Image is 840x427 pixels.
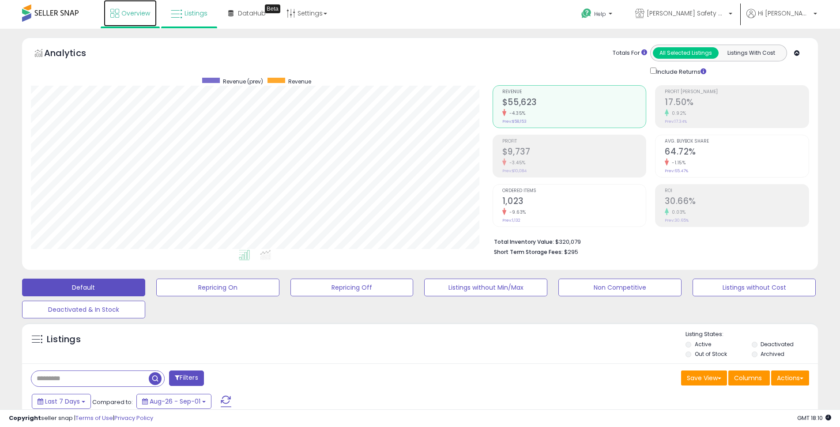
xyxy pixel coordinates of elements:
button: Repricing Off [290,279,414,296]
small: Prev: $10,084 [502,168,527,174]
small: 0.03% [669,209,686,215]
a: Hi [PERSON_NAME] [746,9,817,29]
h2: 30.66% [665,196,809,208]
small: -1.15% [669,159,686,166]
label: Archived [761,350,784,358]
label: Deactivated [761,340,794,348]
small: Prev: 17.34% [665,119,687,124]
h2: 17.50% [665,97,809,109]
span: ROI [665,189,809,193]
button: Listings without Cost [693,279,816,296]
span: 2025-09-9 18:10 GMT [797,414,831,422]
b: Total Inventory Value: [494,238,554,246]
a: Privacy Policy [114,414,153,422]
button: Columns [728,370,770,385]
span: Aug-26 - Sep-01 [150,397,200,406]
label: Active [695,340,711,348]
button: Repricing On [156,279,279,296]
button: Actions [771,370,809,385]
small: 0.92% [669,110,686,117]
button: Save View [681,370,727,385]
span: Overview [121,9,150,18]
small: -4.35% [506,110,526,117]
span: Hi [PERSON_NAME] [758,9,811,18]
span: Avg. Buybox Share [665,139,809,144]
button: Listings With Cost [718,47,784,59]
span: Ordered Items [502,189,646,193]
span: Revenue (prev) [223,78,263,85]
i: Get Help [581,8,592,19]
small: Prev: 65.47% [665,168,688,174]
span: Revenue [502,90,646,94]
div: Include Returns [644,66,716,76]
a: Terms of Use [75,414,113,422]
small: -3.45% [506,159,526,166]
p: Listing States: [686,330,818,339]
button: Deactivated & In Stock [22,301,145,318]
b: Short Term Storage Fees: [494,248,563,256]
button: Aug-26 - Sep-01 [136,394,211,409]
h5: Analytics [44,47,103,61]
span: Profit [502,139,646,144]
span: Profit [PERSON_NAME] [665,90,809,94]
span: [PERSON_NAME] Safety & Supply [647,9,726,18]
li: $320,079 [494,236,802,246]
h2: 64.72% [665,147,809,159]
strong: Copyright [9,414,41,422]
div: Tooltip anchor [265,4,280,13]
h5: Listings [47,333,81,346]
span: Last 7 Days [45,397,80,406]
h2: $55,623 [502,97,646,109]
h2: 1,023 [502,196,646,208]
span: $295 [564,248,578,256]
span: Help [594,10,606,18]
span: Compared to: [92,398,133,406]
button: Non Competitive [558,279,682,296]
button: All Selected Listings [653,47,719,59]
label: Out of Stock [695,350,727,358]
button: Default [22,279,145,296]
span: DataHub [238,9,266,18]
div: seller snap | | [9,414,153,423]
span: Revenue [288,78,311,85]
button: Listings without Min/Max [424,279,547,296]
small: -9.63% [506,209,526,215]
small: Prev: 1,132 [502,218,520,223]
small: Prev: 30.65% [665,218,689,223]
small: Prev: $58,153 [502,119,527,124]
span: Columns [734,374,762,382]
div: Totals For [613,49,647,57]
button: Filters [169,370,203,386]
span: Listings [185,9,207,18]
a: Help [574,1,621,29]
h2: $9,737 [502,147,646,159]
button: Last 7 Days [32,394,91,409]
